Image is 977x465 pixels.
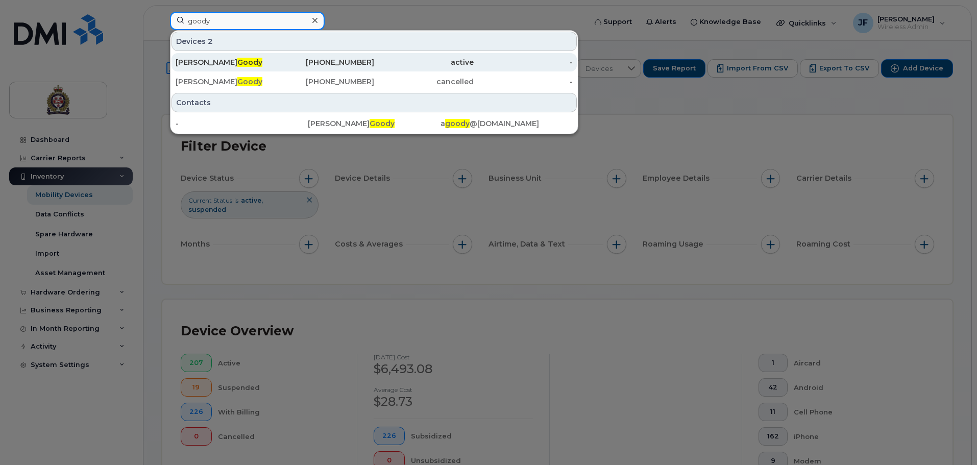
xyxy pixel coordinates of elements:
[176,77,275,87] div: [PERSON_NAME]
[176,118,308,129] div: -
[308,118,440,129] div: [PERSON_NAME]
[237,77,262,86] span: Goody
[172,32,577,51] div: Devices
[441,118,573,129] div: a @[DOMAIN_NAME]
[172,93,577,112] div: Contacts
[237,58,262,67] span: Goody
[172,114,577,133] a: -[PERSON_NAME]Goodyagoody@[DOMAIN_NAME]
[474,77,573,87] div: -
[176,57,275,67] div: [PERSON_NAME]
[172,53,577,71] a: [PERSON_NAME]Goody[PHONE_NUMBER]active-
[445,119,470,128] span: goody
[208,36,213,46] span: 2
[172,72,577,91] a: [PERSON_NAME]Goody[PHONE_NUMBER]cancelled-
[374,57,474,67] div: active
[275,57,375,67] div: [PHONE_NUMBER]
[474,57,573,67] div: -
[370,119,395,128] span: Goody
[374,77,474,87] div: cancelled
[275,77,375,87] div: [PHONE_NUMBER]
